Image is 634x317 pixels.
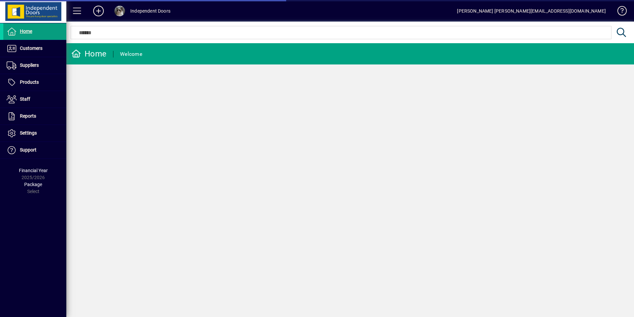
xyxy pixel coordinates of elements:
[19,168,48,173] span: Financial Year
[130,6,170,16] div: Independent Doors
[120,49,142,59] div: Welcome
[3,125,66,142] a: Settings
[20,96,30,102] span: Staff
[20,46,42,51] span: Customers
[457,6,606,16] div: [PERSON_NAME] [PERSON_NAME][EMAIL_ADDRESS][DOMAIN_NAME]
[20,147,36,153] span: Support
[612,1,626,23] a: Knowledge Base
[3,91,66,108] a: Staff
[20,130,37,136] span: Settings
[71,49,106,59] div: Home
[3,142,66,158] a: Support
[3,57,66,74] a: Suppliers
[3,74,66,91] a: Products
[3,40,66,57] a: Customers
[20,79,39,85] span: Products
[20,29,32,34] span: Home
[20,113,36,119] span: Reports
[3,108,66,125] a: Reports
[88,5,109,17] button: Add
[20,62,39,68] span: Suppliers
[109,5,130,17] button: Profile
[24,182,42,187] span: Package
